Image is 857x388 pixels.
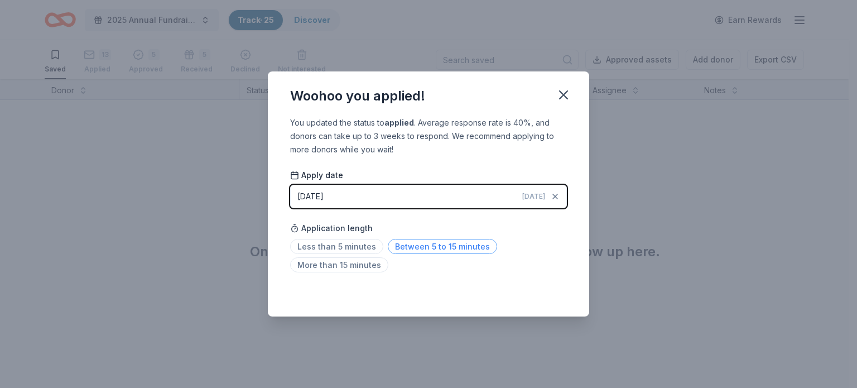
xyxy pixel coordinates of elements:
span: Apply date [290,170,343,181]
span: Less than 5 minutes [290,239,383,254]
b: applied [384,118,414,127]
div: You updated the status to . Average response rate is 40%, and donors can take up to 3 weeks to re... [290,116,567,156]
span: Application length [290,222,373,235]
div: [DATE] [297,190,324,203]
span: [DATE] [522,192,545,201]
button: [DATE][DATE] [290,185,567,208]
span: More than 15 minutes [290,257,388,272]
span: Between 5 to 15 minutes [388,239,497,254]
div: Woohoo you applied! [290,87,425,105]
